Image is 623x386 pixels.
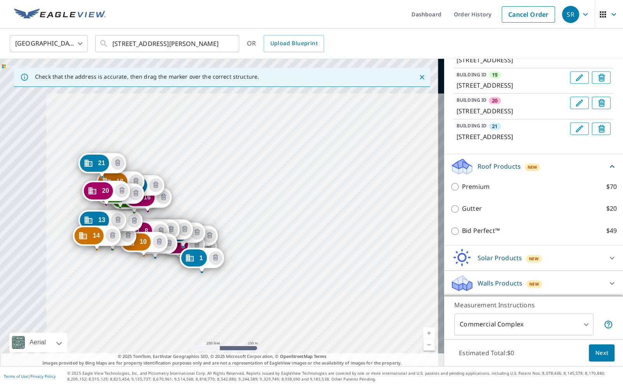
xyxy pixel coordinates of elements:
input: Search by address or latitude-longitude [112,33,223,55]
span: © 2025 TomTom, Earthstar Geographics SIO, © 2025 Microsoft Corporation, © [118,353,327,360]
span: 16 [143,194,150,200]
button: Delete building 20 [592,97,611,109]
img: EV Logo [14,9,106,20]
span: New [529,256,539,262]
div: Dropped pin, building 1, Commercial property, 1 Oscar Pipkin St Hempstead, TX 77445 [180,248,224,272]
button: Delete building 8 [154,224,168,238]
div: Dropped pin, building 13, Commercial property, 22019 FM 1098 Rd Hempstead, TX 77445 [79,210,126,234]
div: Dropped pin, building 16, Commercial property, 22019 FM 1098 Rd Monaville, TX 77445 [124,187,171,212]
div: Dropped pin, building 8, Commercial property, 1698 Stadium Dr Prairie View, TX 77445 [125,221,169,245]
div: Aerial [27,333,48,352]
button: Delete building 18 [129,174,143,188]
p: Measurement Instructions [454,300,613,310]
div: Dropped pin, building 9, Commercial property, 1698 Stadium Dr Prairie View, TX 77445 [133,233,177,257]
span: 10 [140,239,147,245]
button: Delete building 12 [128,214,141,227]
button: Delete building 10 [152,235,166,249]
p: Roof Products [478,162,521,171]
button: Delete building 3 [203,229,216,243]
button: Delete building 20 [115,184,129,197]
button: Delete building 6 [178,222,191,236]
button: Next [589,344,614,362]
a: Current Level 17, Zoom In [423,327,435,339]
span: 4 [180,241,184,247]
p: $20 [606,204,617,213]
span: 19 [492,71,497,78]
div: [GEOGRAPHIC_DATA] [10,33,87,55]
p: [STREET_ADDRESS] [457,81,567,90]
p: Gutter [462,204,482,213]
span: New [528,164,537,170]
p: Bid Perfect™ [462,226,500,236]
button: Delete building 7 [164,222,178,236]
p: © 2025 Eagle View Technologies, Inc. and Pictometry International Corp. All Rights Reserved. Repo... [67,370,619,382]
span: 20 [492,97,497,104]
div: Dropped pin, building 12, Commercial property, 22019 FM 1098 Rd Hempstead, TX 77445 [95,211,143,235]
div: Aerial [9,333,67,352]
div: Dropped pin, building 6, Commercial property, 182 L W Minor Prairie View, TX 77445 [149,219,193,243]
a: Terms [314,353,327,359]
p: [STREET_ADDRESS] [457,106,567,116]
div: Dropped pin, building 19, Commercial property, 22019 FM 1098 Rd Monaville, TX 77445 [96,183,144,208]
div: Dropped pin, building 11, Commercial property, 21961 FM 1098 Rd Prairie View, TX 77445 [89,226,136,250]
div: OR [247,35,324,52]
p: BUILDING ID [457,122,486,129]
button: Delete building 21 [111,156,124,170]
div: Dropped pin, building 17, Commercial property, 22019 FM 1098 Rd Monaville, TX 77445 [116,175,164,199]
div: Dropped pin, building 7, Commercial property, 1 Oscar Pipkin St Prairie View, TX 77445 [135,219,179,243]
button: Delete building 13 [111,213,125,227]
button: Close [417,72,427,82]
p: [STREET_ADDRESS] [457,132,567,141]
span: 21 [492,123,497,130]
button: Delete building 9 [162,237,176,250]
div: Dropped pin, building 5, Commercial property, 178 L W Minor Prairie View, TX 77445 [161,222,205,247]
div: Dropped pin, building 21, Commercial property, 22063 FM 1098 Rd Hempstead, TX 77445 [78,153,126,177]
button: Delete building 5 [190,226,204,240]
button: Edit building 19 [570,71,589,84]
p: $70 [606,182,617,192]
span: 21 [98,160,105,166]
span: 1 [199,255,203,261]
p: Estimated Total: $0 [453,344,520,361]
div: Walls ProductsNew [450,274,617,293]
span: New [529,281,539,287]
div: Roof ProductsNew [450,157,617,176]
span: 14 [93,233,100,238]
span: 8 [145,228,148,234]
span: 13 [98,217,105,223]
a: OpenStreetMap [280,353,312,359]
button: Delete building 19 [129,187,143,200]
a: Upload Blueprint [264,35,324,52]
div: Dropped pin, building 3, Commercial property, 1199 J L Brown St Prairie View, TX 77445 [173,226,218,250]
button: Delete building 19 [592,71,611,84]
div: Solar ProductsNew [450,249,617,267]
span: Each building may require a separate measurement report; if so, your account will be billed per r... [604,320,613,329]
span: Next [595,348,608,358]
span: Upload Blueprint [270,39,317,48]
button: Delete building 21 [592,122,611,135]
p: Solar Products [478,253,522,263]
p: Walls Products [478,278,522,288]
p: BUILDING ID [457,71,486,78]
button: Delete building 14 [106,229,119,242]
p: Premium [462,182,490,192]
button: Edit building 21 [570,122,589,135]
a: Current Level 17, Zoom Out [423,339,435,351]
a: Cancel Order [502,6,555,23]
a: Terms of Use [4,374,28,379]
p: $49 [606,226,617,236]
p: Check that the address is accurate, then drag the marker over the correct structure. [35,73,259,80]
div: Dropped pin, building 10, Commercial property, 1690 Stadium Dr Prairie View, TX 77445 [120,232,168,256]
div: Dropped pin, building 14, Commercial property, 22026 Fm 1098 Rd Hempstead, TX 77445 [73,226,121,250]
button: Delete building 1 [209,251,222,265]
a: Privacy Policy [30,374,56,379]
div: Dropped pin, building 20, Commercial property, 22019 FM 1098 Rd Monaville, TX 77445 [82,181,130,205]
p: BUILDING ID [457,97,486,103]
div: SR [562,6,579,23]
button: Edit building 20 [570,97,589,109]
button: Delete building 17 [149,178,163,192]
div: Dropped pin, building 18, Commercial property, 22019 FM 1098 Rd Monaville, TX 77445 [96,171,144,196]
p: [STREET_ADDRESS] [457,55,567,65]
p: | [4,374,56,379]
span: 18 [116,178,123,184]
